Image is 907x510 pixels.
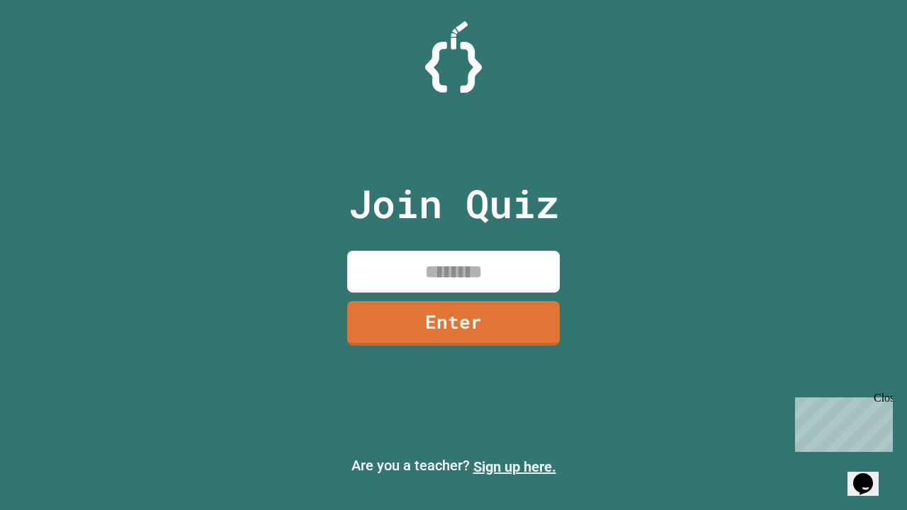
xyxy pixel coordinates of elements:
img: Logo.svg [425,21,482,93]
div: Chat with us now!Close [6,6,98,90]
a: Enter [347,301,560,346]
p: Join Quiz [349,174,559,233]
iframe: chat widget [789,392,893,452]
a: Sign up here. [473,458,556,475]
iframe: chat widget [847,453,893,496]
p: Are you a teacher? [11,455,896,477]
